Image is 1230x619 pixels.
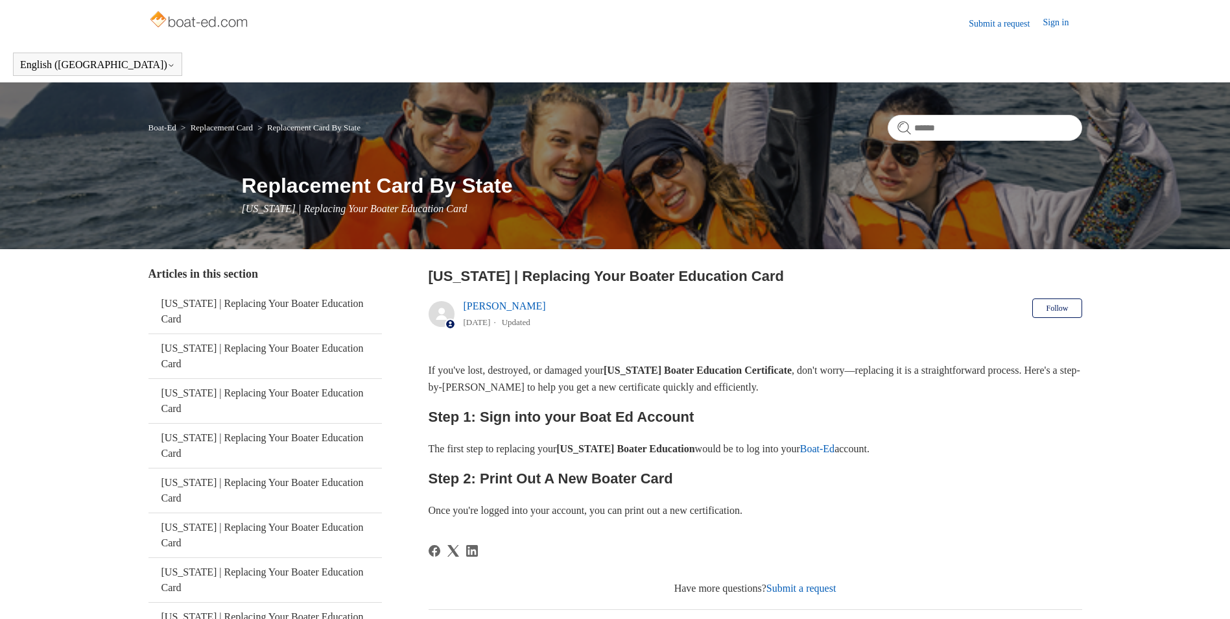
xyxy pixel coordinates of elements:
a: Submit a request [969,17,1043,30]
h2: Missouri | Replacing Your Boater Education Card [429,265,1082,287]
div: Have more questions? [429,581,1082,596]
li: Updated [502,317,530,327]
span: Articles in this section [148,267,258,280]
h2: Step 1: Sign into your Boat Ed Account [429,406,1082,428]
li: Replacement Card [178,123,255,132]
a: Boat-Ed [148,123,176,132]
a: [US_STATE] | Replacing Your Boater Education Card [148,289,382,334]
svg: Share this page on X Corp [447,545,459,557]
p: Once you're logged into your account, you can print out a new certification. [429,502,1082,519]
a: [US_STATE] | Replacing Your Boater Education Card [148,468,382,513]
a: [US_STATE] | Replacing Your Boater Education Card [148,334,382,378]
a: [US_STATE] | Replacing Your Boater Education Card [148,513,382,557]
a: [PERSON_NAME] [464,300,546,311]
a: Facebook [429,545,440,557]
input: Search [888,115,1082,141]
a: [US_STATE] | Replacing Your Boater Education Card [148,558,382,602]
a: LinkedIn [466,545,478,557]
a: Replacement Card [191,123,253,132]
button: Follow Article [1032,298,1082,318]
strong: [US_STATE] Boater Education Certificate [604,365,792,376]
p: The first step to replacing your would be to log into your account. [429,441,1082,457]
strong: [US_STATE] Boater Education [556,443,694,454]
p: If you've lost, destroyed, or damaged your , don't worry—replacing it is a straightforward proces... [429,362,1082,395]
a: Sign in [1043,16,1082,31]
a: [US_STATE] | Replacing Your Boater Education Card [148,424,382,468]
h2: Step 2: Print Out A New Boater Card [429,467,1082,490]
li: Replacement Card By State [255,123,361,132]
button: English ([GEOGRAPHIC_DATA]) [20,59,175,71]
a: Boat-Ed [800,443,834,454]
img: Boat-Ed Help Center home page [148,8,252,34]
a: Replacement Card By State [267,123,361,132]
h1: Replacement Card By State [242,170,1082,201]
span: [US_STATE] | Replacing Your Boater Education Card [242,203,467,214]
li: Boat-Ed [148,123,179,132]
time: 05/22/2024, 09:53 [464,317,491,327]
div: Live chat [1187,576,1220,609]
a: [US_STATE] | Replacing Your Boater Education Card [148,379,382,423]
svg: Share this page on LinkedIn [466,545,478,557]
a: X Corp [447,545,459,557]
svg: Share this page on Facebook [429,545,440,557]
a: Submit a request [766,583,836,594]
